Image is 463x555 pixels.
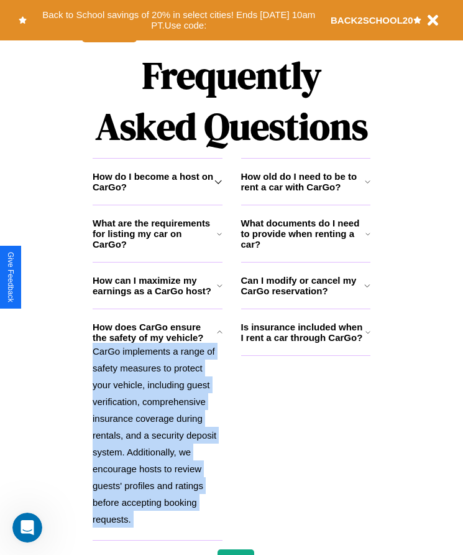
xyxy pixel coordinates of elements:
[93,322,217,343] h3: How does CarGo ensure the safety of my vehicle?
[93,218,217,250] h3: What are the requirements for listing my car on CarGo?
[241,322,365,343] h3: Is insurance included when I rent a car through CarGo?
[331,15,413,26] b: BACK2SCHOOL20
[12,513,42,543] iframe: Intercom live chat
[93,44,370,158] h1: Frequently Asked Questions
[93,343,222,528] p: CarGo implements a range of safety measures to protect your vehicle, including guest verification...
[241,171,365,192] h3: How old do I need to be to rent a car with CarGo?
[241,218,366,250] h3: What documents do I need to provide when renting a car?
[241,275,365,296] h3: Can I modify or cancel my CarGo reservation?
[27,6,331,34] button: Back to School savings of 20% in select cities! Ends [DATE] 10am PT.Use code:
[6,252,15,302] div: Give Feedback
[93,171,214,192] h3: How do I become a host on CarGo?
[93,275,217,296] h3: How can I maximize my earnings as a CarGo host?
